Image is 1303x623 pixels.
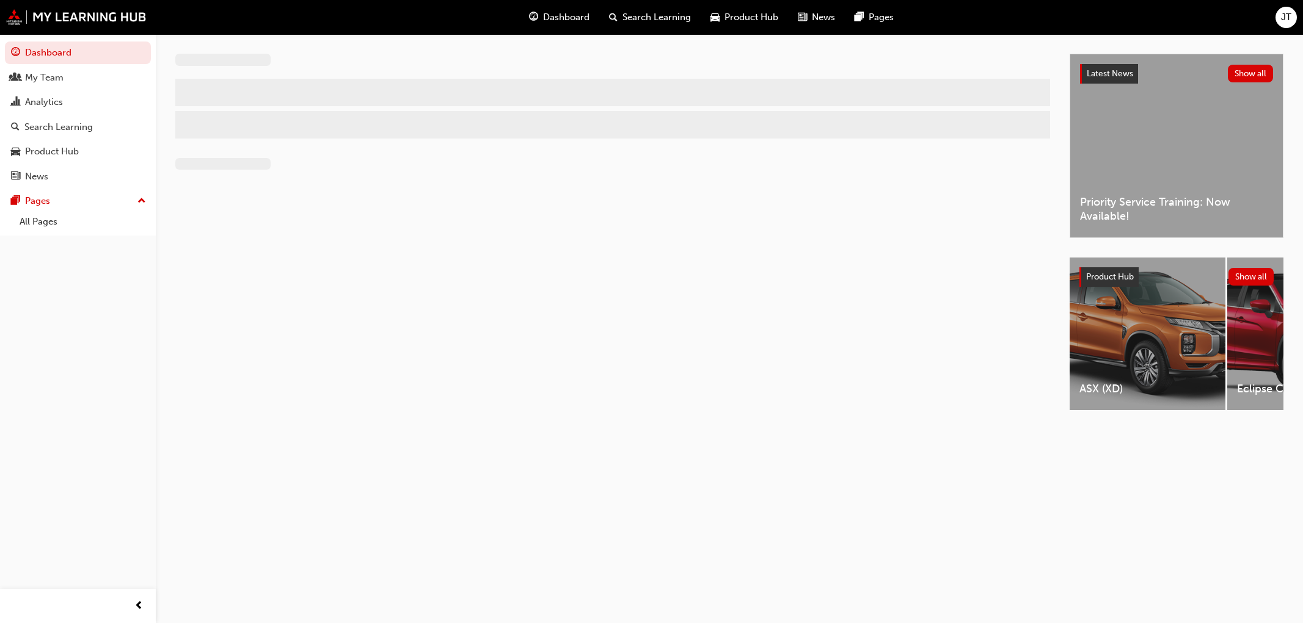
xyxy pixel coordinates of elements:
[1276,7,1297,28] button: JT
[134,599,144,614] span: prev-icon
[529,10,538,25] span: guage-icon
[5,190,151,212] button: Pages
[5,140,151,163] a: Product Hub
[11,122,20,133] span: search-icon
[1228,65,1274,82] button: Show all
[11,97,20,108] span: chart-icon
[5,67,151,89] a: My Team
[11,171,20,182] span: news-icon
[1079,382,1216,396] span: ASX (XD)
[1080,195,1273,223] span: Priority Service Training: Now Available!
[5,165,151,188] a: News
[519,5,599,30] a: guage-iconDashboard
[869,10,894,24] span: Pages
[25,170,48,184] div: News
[812,10,835,24] span: News
[622,10,691,24] span: Search Learning
[5,41,151,64] a: Dashboard
[24,120,93,134] div: Search Learning
[1070,257,1225,410] a: ASX (XD)
[11,48,20,59] span: guage-icon
[599,5,701,30] a: search-iconSearch Learning
[137,193,146,209] span: up-icon
[25,145,79,159] div: Product Hub
[5,116,151,139] a: Search Learning
[609,10,618,25] span: search-icon
[5,91,151,113] a: Analytics
[1281,10,1291,24] span: JT
[11,146,20,157] span: car-icon
[25,71,64,85] div: My Team
[1079,267,1274,287] a: Product HubShow all
[1087,68,1133,79] span: Latest News
[788,5,845,30] a: news-iconNews
[855,10,864,25] span: pages-icon
[1086,272,1134,282] span: Product Hub
[6,9,147,25] img: mmal
[845,5,903,30] a: pages-iconPages
[1080,64,1273,84] a: Latest NewsShow all
[15,212,151,231] a: All Pages
[25,95,63,109] div: Analytics
[701,5,788,30] a: car-iconProduct Hub
[724,10,778,24] span: Product Hub
[25,194,50,208] div: Pages
[5,39,151,190] button: DashboardMy TeamAnalyticsSearch LearningProduct HubNews
[798,10,807,25] span: news-icon
[543,10,589,24] span: Dashboard
[710,10,720,25] span: car-icon
[11,196,20,207] span: pages-icon
[11,73,20,84] span: people-icon
[1228,268,1274,286] button: Show all
[1070,54,1283,238] a: Latest NewsShow allPriority Service Training: Now Available!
